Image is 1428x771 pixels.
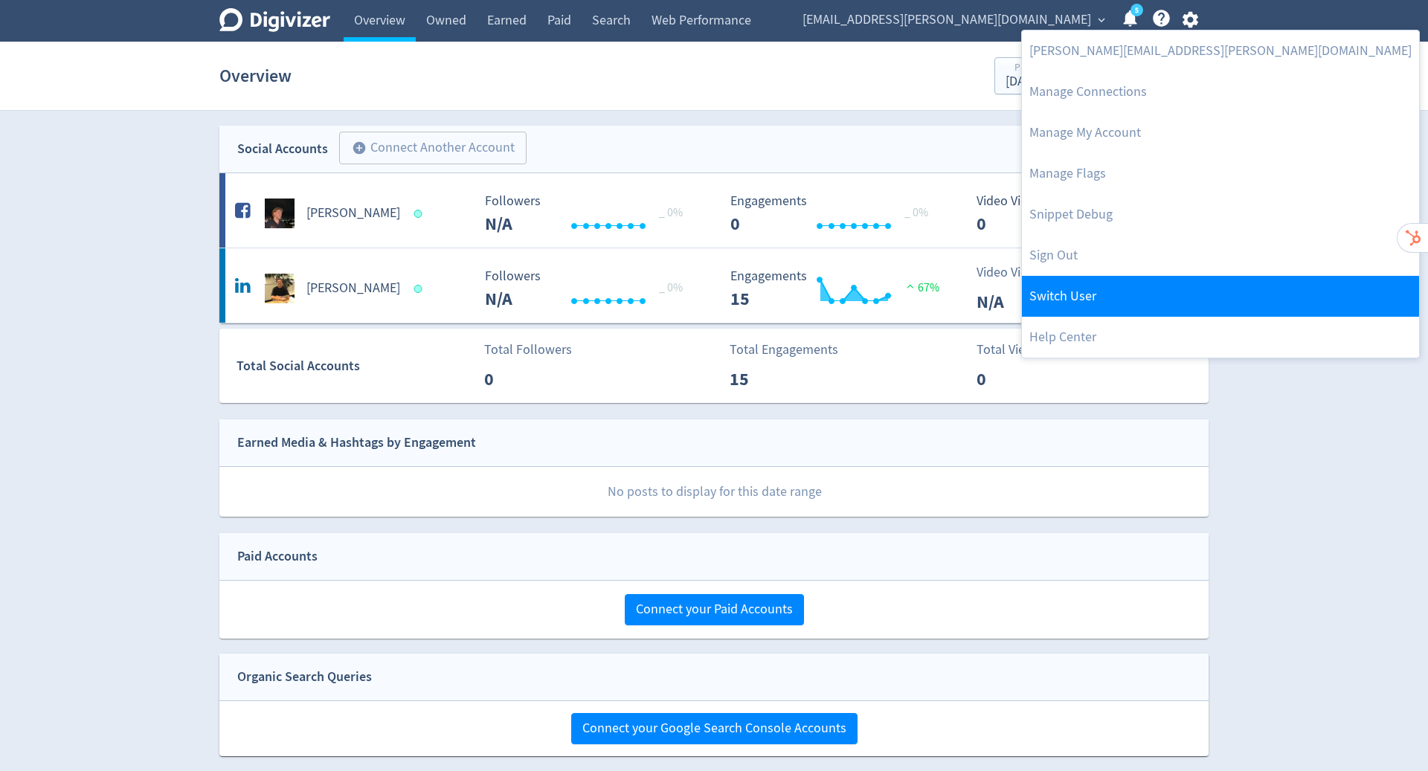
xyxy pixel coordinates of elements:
a: Log out [1022,235,1419,276]
a: Manage Flags [1022,153,1419,194]
a: Manage Connections [1022,71,1419,112]
a: [PERSON_NAME][EMAIL_ADDRESS][PERSON_NAME][DOMAIN_NAME] [1022,30,1419,71]
a: Snippet Debug [1022,194,1419,235]
a: Help Center [1022,317,1419,358]
a: Switch User [1022,276,1419,317]
a: Manage My Account [1022,112,1419,153]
